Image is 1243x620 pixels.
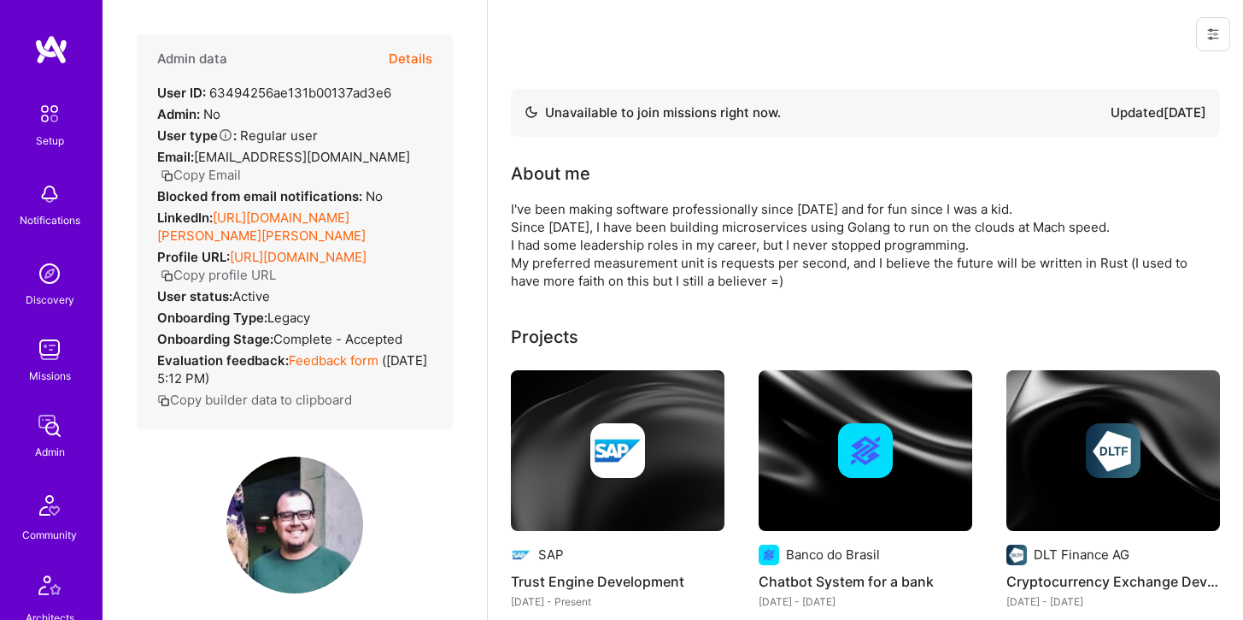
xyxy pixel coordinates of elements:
img: cover [1006,370,1220,531]
div: [DATE] - [DATE] [759,593,972,611]
div: Missions [29,367,71,385]
strong: Blocked from email notifications: [157,188,366,204]
span: legacy [267,310,310,326]
div: Setup [36,132,64,150]
img: Community [29,485,70,526]
div: Admin [35,443,65,461]
div: Regular user [157,127,318,145]
strong: Profile URL: [157,249,230,265]
div: Updated [DATE] [1111,103,1206,123]
div: DLT Finance AG [1034,546,1129,564]
strong: User type : [157,127,237,144]
h4: Trust Engine Development [511,570,724,593]
a: [URL][DOMAIN_NAME][PERSON_NAME][PERSON_NAME] [157,210,366,244]
img: setup [32,96,67,132]
a: Feedback form [289,352,378,369]
strong: LinkedIn: [157,210,213,226]
img: discovery [32,257,67,291]
div: ( [DATE] 5:12 PM ) [157,351,432,387]
div: SAP [538,546,564,564]
div: Discovery [26,291,74,309]
strong: User ID: [157,85,206,101]
img: Company logo [511,545,531,565]
strong: User status: [157,288,232,304]
h4: Admin data [157,51,227,67]
i: icon Copy [157,394,170,407]
i: icon Copy [161,269,173,282]
img: Company logo [759,545,779,565]
div: No [157,187,383,205]
button: Details [389,34,432,84]
img: logo [34,34,68,65]
div: [DATE] - [DATE] [1006,593,1220,611]
button: Copy profile URL [161,266,276,284]
img: teamwork [32,333,67,367]
button: Copy builder data to clipboard [157,391,352,409]
img: bell [32,177,67,211]
div: Projects [511,324,578,350]
img: cover [759,370,972,531]
div: I've been making software professionally since [DATE] and for fun since I was a kid. Since [DATE]... [511,200,1194,290]
span: Active [232,288,270,304]
div: About me [511,161,590,186]
span: [EMAIL_ADDRESS][DOMAIN_NAME] [194,149,410,165]
a: [URL][DOMAIN_NAME] [230,249,366,265]
img: admin teamwork [32,409,67,443]
img: User Avatar [226,457,363,593]
img: Company logo [838,423,893,478]
div: Community [22,526,77,544]
div: Notifications [20,211,80,229]
button: Copy Email [161,166,241,184]
div: Unavailable to join missions right now. [525,103,781,123]
img: Architects [29,568,70,609]
span: Complete - Accepted [273,331,402,347]
i: Help [218,127,233,143]
img: Company logo [1006,545,1027,565]
strong: Evaluation feedback: [157,352,289,369]
img: Company logo [590,423,645,478]
strong: Email: [157,149,194,165]
strong: Admin: [157,106,200,122]
div: 63494256ae131b00137ad3e6 [157,84,391,102]
h4: Chatbot System for a bank [759,570,972,593]
div: [DATE] - Present [511,593,724,611]
div: Banco do Brasil [786,546,880,564]
h4: Cryptocurrency Exchange Development [1006,570,1220,593]
strong: Onboarding Type: [157,310,267,326]
img: Availability [525,105,538,119]
img: Company logo [1086,423,1140,478]
i: icon Copy [161,169,173,182]
div: No [157,105,220,123]
strong: Onboarding Stage: [157,331,273,347]
img: cover [511,370,724,531]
